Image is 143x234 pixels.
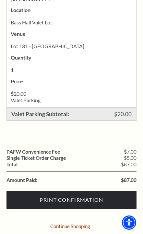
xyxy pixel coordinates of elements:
[124,149,137,155] span: $7.00
[114,111,132,117] span: $20.00
[122,215,136,230] div: Accessibility Menu
[6,191,137,209] input: Submit button
[121,178,137,183] span: $87.00
[11,43,132,49] p: Lot 131 - [GEOGRAPHIC_DATA]
[11,90,41,103] span: $20.00 Valet Parking
[7,77,136,90] h3: Price
[121,162,137,167] span: $87.00
[6,178,37,183] label: Amount Paid:
[11,111,69,117] p: Valet Parking Subtotal:
[6,162,19,167] label: Total:
[11,19,52,25] span: Bass Hall Valet Lot
[6,156,66,161] label: Single Ticket Order Charge
[7,53,136,67] h3: Quantity
[124,156,137,161] span: $5.00
[7,6,136,19] h3: Location
[50,224,90,229] a: Continue Shopping
[6,149,60,155] label: PAFW Convenience Fee
[7,30,136,43] h3: Venue
[11,67,132,73] p: 1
